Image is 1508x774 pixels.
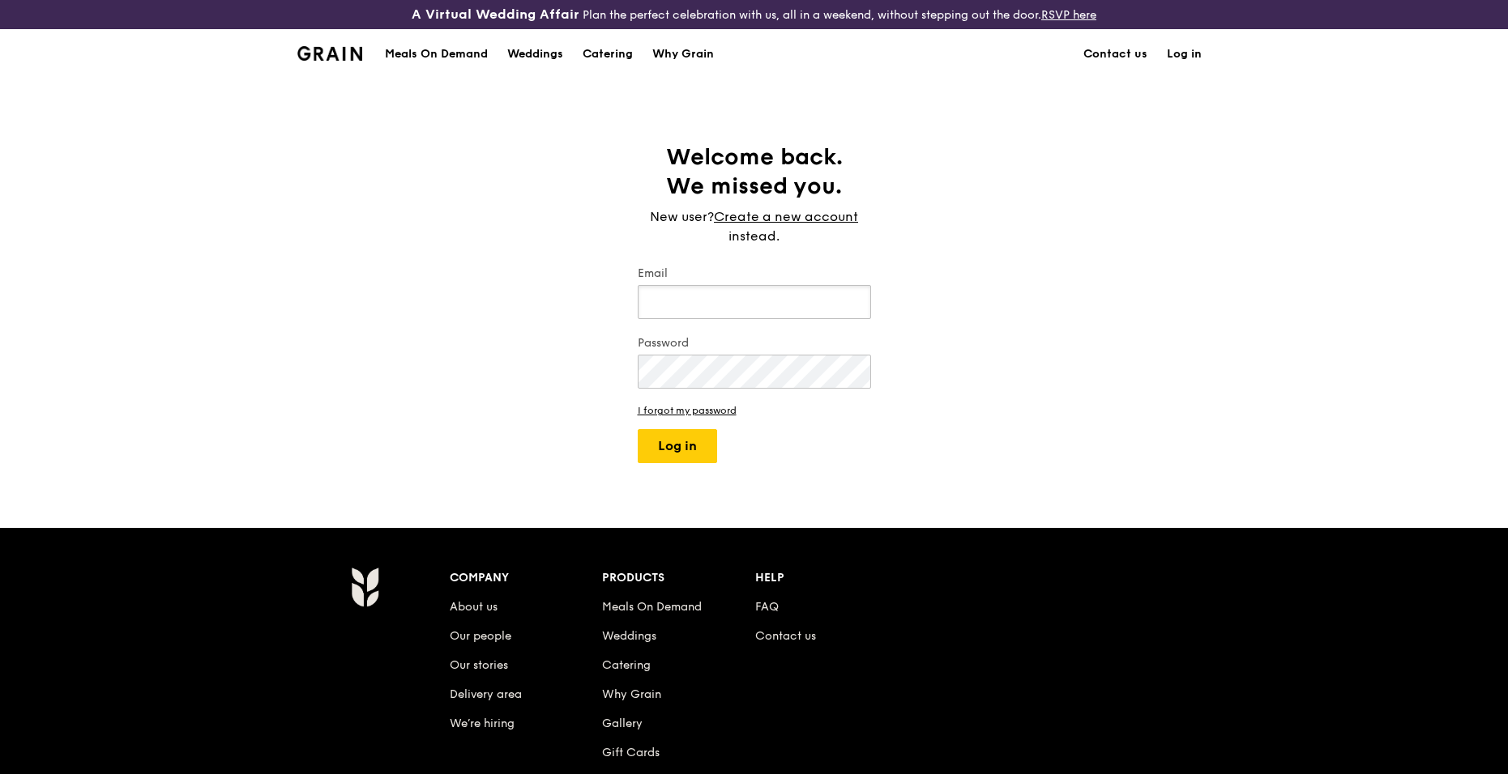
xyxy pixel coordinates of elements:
div: Help [755,567,908,589]
h1: Welcome back. We missed you. [638,142,871,201]
a: Catering [602,658,651,672]
a: FAQ [755,600,779,614]
a: Weddings [498,30,573,79]
a: Gallery [602,717,643,730]
div: Plan the perfect celebration with us, all in a weekend, without stepping out the door. [288,6,1221,23]
div: Catering [583,30,633,79]
a: Contact us [1074,30,1157,79]
a: RSVP here [1041,8,1096,22]
a: Gift Cards [602,746,660,759]
img: Grain [297,46,363,61]
span: instead. [728,228,780,244]
a: Contact us [755,629,816,643]
a: Our stories [450,658,508,672]
a: Log in [1157,30,1211,79]
span: New user? [650,209,714,224]
a: Delivery area [450,687,522,701]
a: Our people [450,629,511,643]
a: GrainGrain [297,28,363,77]
a: Why Grain [643,30,724,79]
a: Meals On Demand [602,600,702,614]
a: About us [450,600,498,614]
a: Weddings [602,629,656,643]
div: Weddings [507,30,563,79]
a: Why Grain [602,687,661,701]
label: Password [638,335,871,351]
img: Grain [351,567,379,607]
label: Email [638,266,871,282]
a: Catering [573,30,643,79]
div: Why Grain [652,30,714,79]
button: Log in [638,429,717,463]
a: I forgot my password [638,405,871,416]
div: Company [450,567,603,589]
div: Meals On Demand [385,30,488,79]
a: We’re hiring [450,717,515,730]
div: Products [602,567,755,589]
a: Create a new account [714,207,858,227]
h3: A Virtual Wedding Affair [412,6,579,23]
